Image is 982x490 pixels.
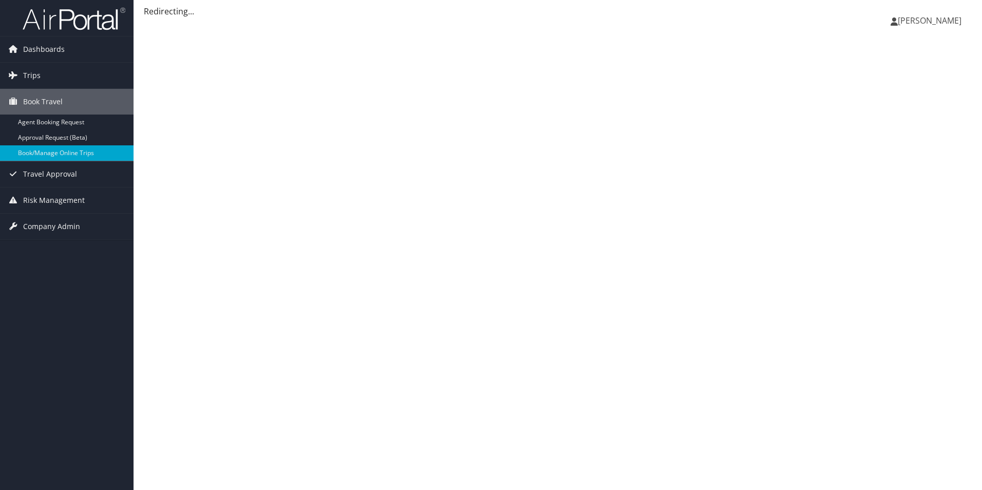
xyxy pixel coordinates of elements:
[144,5,972,17] div: Redirecting...
[23,214,80,239] span: Company Admin
[23,89,63,115] span: Book Travel
[891,5,972,36] a: [PERSON_NAME]
[23,161,77,187] span: Travel Approval
[23,7,125,31] img: airportal-logo.png
[23,36,65,62] span: Dashboards
[23,187,85,213] span: Risk Management
[898,15,961,26] span: [PERSON_NAME]
[23,63,41,88] span: Trips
